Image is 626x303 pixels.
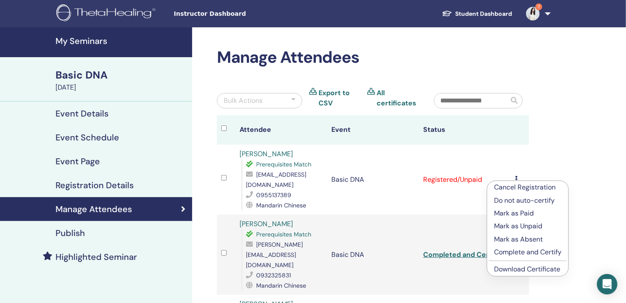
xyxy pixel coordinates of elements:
[494,208,562,219] p: Mark as Paid
[494,265,560,274] a: Download Certificate
[494,195,562,206] p: Do not auto-certify
[56,82,187,93] div: [DATE]
[224,96,263,106] div: Bulk Actions
[246,171,306,189] span: [EMAIL_ADDRESS][DOMAIN_NAME]
[240,219,293,228] a: [PERSON_NAME]
[494,182,562,192] p: Cancel Registration
[256,271,291,279] span: 0932325831
[56,36,187,46] h4: My Seminars
[56,108,108,119] h4: Event Details
[423,250,506,259] a: Completed and Certified
[256,201,306,209] span: Mandarin Chinese
[50,68,192,93] a: Basic DNA[DATE]
[327,145,419,215] td: Basic DNA
[435,6,519,22] a: Student Dashboard
[494,221,562,231] p: Mark as Unpaid
[327,215,419,295] td: Basic DNA
[419,115,511,145] th: Status
[494,247,562,257] p: Complete and Certify
[56,68,187,82] div: Basic DNA
[174,9,302,18] span: Instructor Dashboard
[377,88,421,108] a: All certificates
[217,48,529,67] h2: Manage Attendees
[256,191,291,199] span: 0955137389
[56,4,158,23] img: logo.png
[256,282,306,289] span: Mandarin Chinese
[56,132,119,143] h4: Event Schedule
[256,230,311,238] span: Prerequisites Match
[494,234,562,245] p: Mark as Absent
[56,180,134,190] h4: Registration Details
[235,115,327,145] th: Attendee
[535,3,542,10] span: 7
[327,115,419,145] th: Event
[246,241,303,269] span: [PERSON_NAME][EMAIL_ADDRESS][DOMAIN_NAME]
[240,149,293,158] a: [PERSON_NAME]
[597,274,617,294] div: Open Intercom Messenger
[56,228,85,238] h4: Publish
[56,204,132,214] h4: Manage Attendees
[319,88,360,108] a: Export to CSV
[256,160,311,168] span: Prerequisites Match
[442,10,452,17] img: graduation-cap-white.svg
[526,7,540,20] img: default.jpg
[56,252,137,262] h4: Highlighted Seminar
[56,156,100,166] h4: Event Page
